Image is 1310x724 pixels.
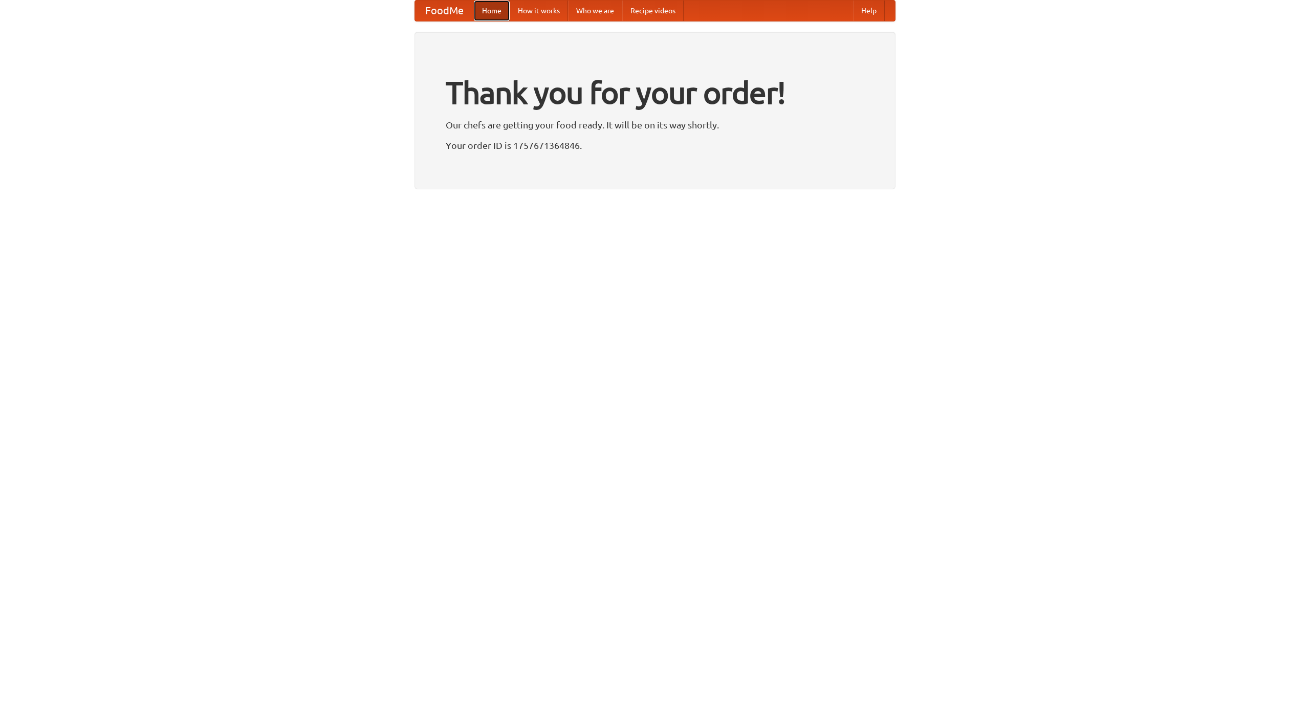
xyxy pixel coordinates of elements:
[510,1,568,21] a: How it works
[622,1,684,21] a: Recipe videos
[474,1,510,21] a: Home
[446,68,864,117] h1: Thank you for your order!
[446,138,864,153] p: Your order ID is 1757671364846.
[415,1,474,21] a: FoodMe
[446,117,864,133] p: Our chefs are getting your food ready. It will be on its way shortly.
[568,1,622,21] a: Who we are
[853,1,885,21] a: Help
